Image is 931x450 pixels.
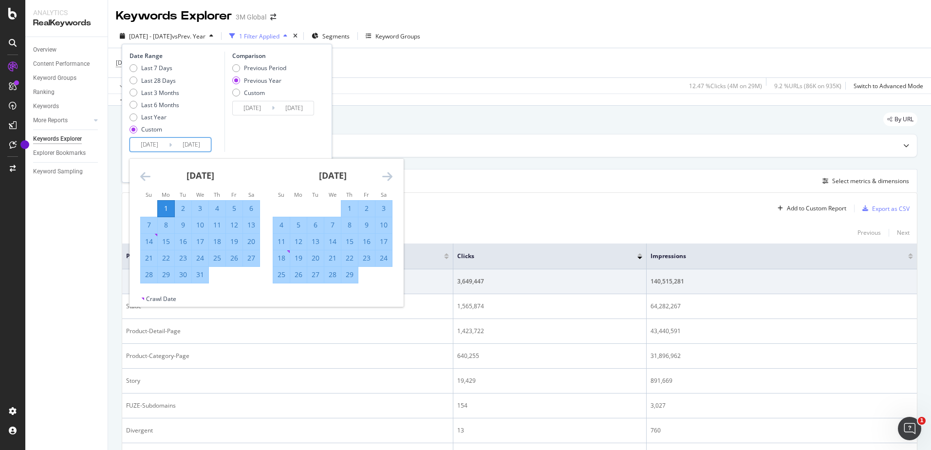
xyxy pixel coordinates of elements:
button: Apply [116,78,144,94]
div: 2 [175,204,191,213]
div: Custom [232,89,286,97]
div: 9.2 % URLs ( 86K on 935K ) [774,82,841,90]
td: Selected. Tuesday, January 16, 2024 [175,233,192,250]
input: Start Date [130,138,169,151]
div: 29 [158,270,174,280]
div: Last 7 Days [141,64,172,72]
button: Add to Custom Report [774,201,846,216]
strong: [DATE] [186,169,214,181]
div: 760 [651,426,913,435]
div: Last 7 Days [130,64,179,72]
td: Selected. Tuesday, February 20, 2024 [307,250,324,266]
div: 6 [243,204,260,213]
div: Custom [141,125,162,133]
div: Keywords [33,101,59,112]
td: Selected. Thursday, January 25, 2024 [209,250,226,266]
td: Selected. Monday, January 15, 2024 [158,233,175,250]
div: Custom [130,125,179,133]
small: Mo [162,191,170,198]
span: By URL [894,116,913,122]
div: 17 [375,237,392,246]
div: 24 [192,253,208,263]
td: Selected. Friday, January 26, 2024 [226,250,243,266]
td: Selected. Sunday, January 21, 2024 [141,250,158,266]
td: Selected. Friday, February 16, 2024 [358,233,375,250]
small: We [329,191,336,198]
div: 154 [457,401,642,410]
td: Selected. Sunday, February 25, 2024 [273,266,290,283]
td: Selected. Friday, January 19, 2024 [226,233,243,250]
div: 8 [341,220,358,230]
div: Content Performance [33,59,90,69]
button: Previous [857,227,881,239]
div: Keyword Groups [375,32,420,40]
td: Selected. Wednesday, February 28, 2024 [324,266,341,283]
td: Selected. Tuesday, February 6, 2024 [307,217,324,233]
div: 17 [192,237,208,246]
td: Selected. Monday, January 29, 2024 [158,266,175,283]
td: Selected. Saturday, February 10, 2024 [375,217,392,233]
div: Last 6 Months [141,101,179,109]
div: 1 [158,204,174,213]
span: [DATE] - [DATE] [129,32,172,40]
div: 64,282,267 [651,302,913,311]
td: Selected. Saturday, January 27, 2024 [243,250,260,266]
td: Selected. Thursday, January 11, 2024 [209,217,226,233]
td: Selected. Tuesday, January 23, 2024 [175,250,192,266]
span: Clicks [457,252,622,261]
div: Last 3 Months [141,89,179,97]
a: Explorer Bookmarks [33,148,101,158]
button: Switch to Advanced Mode [850,78,923,94]
div: 5 [226,204,242,213]
div: 19 [226,237,242,246]
div: 14 [324,237,341,246]
input: Start Date [233,101,272,115]
div: 23 [175,253,191,263]
div: 10 [192,220,208,230]
div: 11 [209,220,225,230]
td: Selected. Thursday, February 1, 2024 [341,200,358,217]
small: Fr [231,191,237,198]
div: Export as CSV [872,205,910,213]
div: times [291,31,299,41]
div: 15 [158,237,174,246]
div: Previous Year [244,76,281,85]
a: Content Performance [33,59,101,69]
small: Th [214,191,220,198]
div: Date Range [130,52,222,60]
div: Explorer Bookmarks [33,148,86,158]
div: 3,027 [651,401,913,410]
td: Selected. Wednesday, February 7, 2024 [324,217,341,233]
div: Next [897,228,910,237]
td: Selected. Wednesday, February 14, 2024 [324,233,341,250]
div: 20 [307,253,324,263]
div: 18 [209,237,225,246]
div: 8 [158,220,174,230]
div: Keywords Explorer [33,134,82,144]
span: vs Prev. Year [172,32,205,40]
div: 21 [141,253,157,263]
div: 22 [341,253,358,263]
div: 24 [375,253,392,263]
div: 6 [307,220,324,230]
div: Comparison [232,52,317,60]
div: 640,255 [457,352,642,360]
a: Keywords Explorer [33,134,101,144]
td: Selected. Saturday, February 17, 2024 [375,233,392,250]
a: Keyword Sampling [33,167,101,177]
div: arrow-right-arrow-left [270,14,276,20]
div: 3 [192,204,208,213]
td: Selected. Saturday, February 24, 2024 [375,250,392,266]
td: Selected. Thursday, January 18, 2024 [209,233,226,250]
button: Export as CSV [858,201,910,216]
td: Selected. Sunday, January 14, 2024 [141,233,158,250]
div: 4 [209,204,225,213]
div: Static [126,302,449,311]
a: Overview [33,45,101,55]
button: Segments [308,28,354,44]
div: 1,423,722 [457,327,642,336]
td: Selected. Tuesday, January 30, 2024 [175,266,192,283]
div: 9 [358,220,375,230]
div: 28 [324,270,341,280]
td: Selected as start date. Monday, January 1, 2024 [158,200,175,217]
